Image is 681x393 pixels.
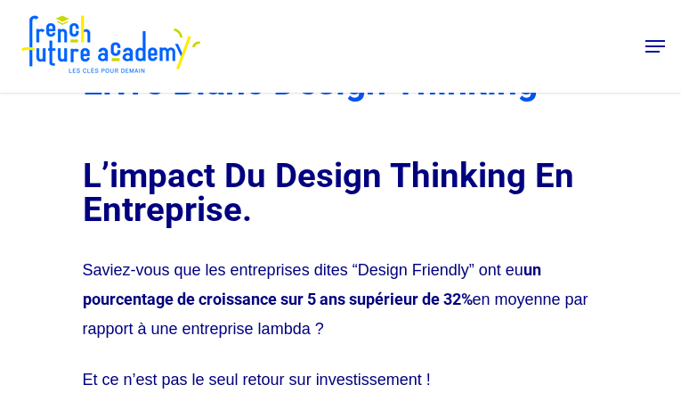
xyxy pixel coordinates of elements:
span: Saviez-vous que les entreprises dites “Design Friendly” ont eu en moyenne par rapport à une entre... [83,261,588,338]
span: un pourcentage de croissance sur 5 ans supérieur de 32% [83,260,541,308]
span: Et ce n’est pas le seul retour sur investissement ! [83,371,431,389]
span: L’impact Du Design Thinking En Entreprise. [83,155,574,229]
a: Navigation Menu [645,37,665,55]
img: French Future Academy [16,11,204,82]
